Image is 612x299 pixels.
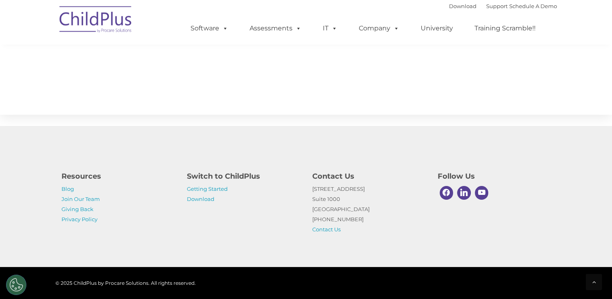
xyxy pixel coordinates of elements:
[182,20,236,36] a: Software
[480,211,612,299] iframe: Chat Widget
[438,184,455,202] a: Facebook
[473,184,491,202] a: Youtube
[112,87,147,93] span: Phone number
[312,184,426,235] p: [STREET_ADDRESS] Suite 1000 [GEOGRAPHIC_DATA] [PHONE_NUMBER]
[486,3,508,9] a: Support
[61,171,175,182] h4: Resources
[61,186,74,192] a: Blog
[509,3,557,9] a: Schedule A Demo
[466,20,544,36] a: Training Scramble!!
[455,184,473,202] a: Linkedin
[187,171,300,182] h4: Switch to ChildPlus
[241,20,309,36] a: Assessments
[312,226,341,233] a: Contact Us
[6,275,26,295] button: Cookies Settings
[55,280,196,286] span: © 2025 ChildPlus by Procare Solutions. All rights reserved.
[61,216,97,222] a: Privacy Policy
[438,171,551,182] h4: Follow Us
[187,186,228,192] a: Getting Started
[449,3,557,9] font: |
[112,53,137,60] span: Last name
[413,20,461,36] a: University
[315,20,345,36] a: IT
[61,206,93,212] a: Giving Back
[187,196,214,202] a: Download
[61,196,100,202] a: Join Our Team
[55,0,136,41] img: ChildPlus by Procare Solutions
[449,3,476,9] a: Download
[351,20,407,36] a: Company
[312,171,426,182] h4: Contact Us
